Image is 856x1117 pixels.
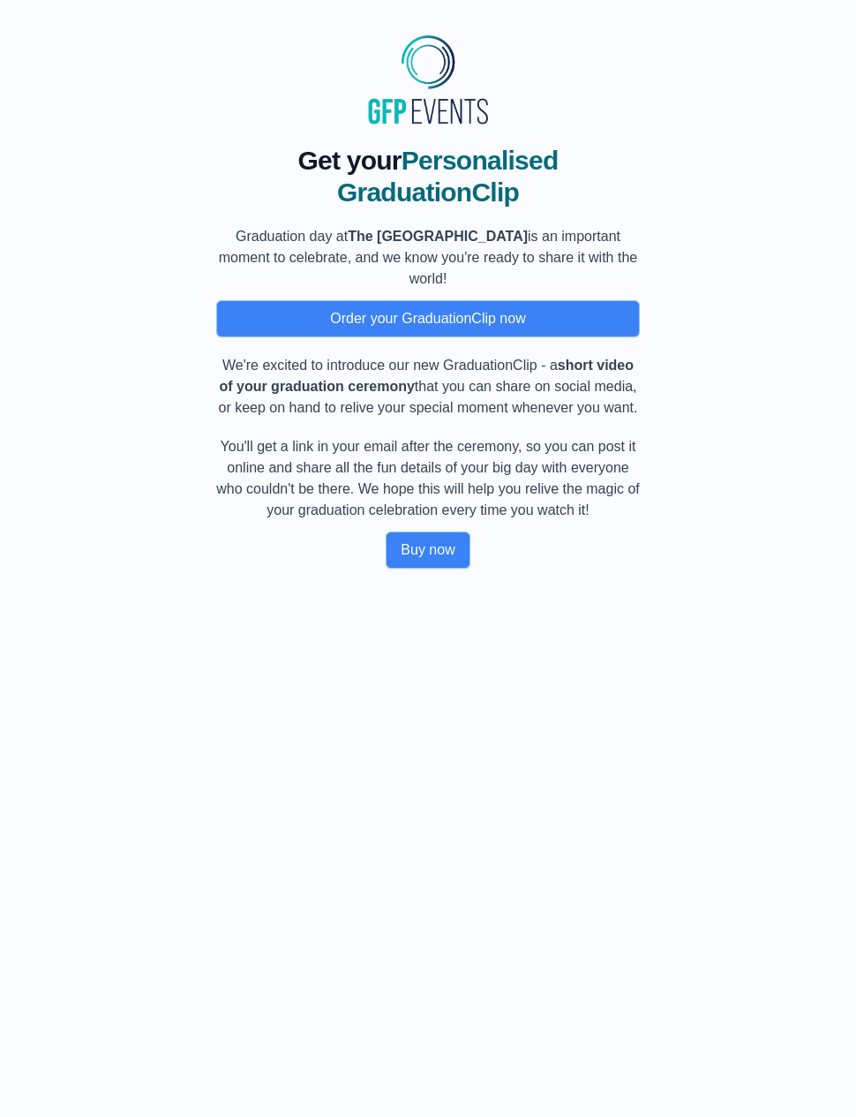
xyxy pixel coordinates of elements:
p: You'll get a link in your email after the ceremony, so you can post it online and share all the f... [216,436,640,521]
img: MyGraduationClip [362,28,494,131]
p: Graduation day at is an important moment to celebrate, and we know you're ready to share it with ... [216,226,640,290]
p: We're excited to introduce our new GraduationClip - a that you can share on social media, or keep... [216,355,640,419]
b: The [GEOGRAPHIC_DATA] [348,229,528,244]
span: Get your [297,146,401,175]
button: Order your GraduationClip now [216,300,640,337]
button: Buy now [386,532,469,569]
span: Personalised GraduationClip [337,146,559,207]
